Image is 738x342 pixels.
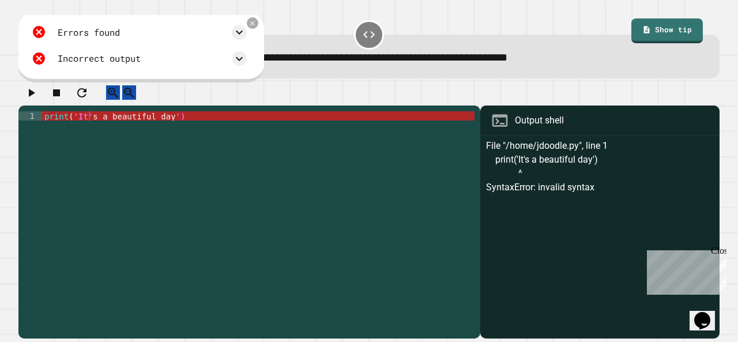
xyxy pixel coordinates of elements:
div: Incorrect output [58,52,141,65]
div: 1 [18,111,42,121]
div: Output shell [515,114,564,127]
iframe: chat widget [690,296,726,330]
iframe: chat widget [642,246,726,295]
a: Show tip [631,18,703,44]
div: File "/home/jdoodle.py", line 1 print('It's a beautiful day') ^ SyntaxError: invalid syntax [486,139,714,338]
div: Chat with us now!Close [5,5,80,73]
div: Errors found [58,26,120,39]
